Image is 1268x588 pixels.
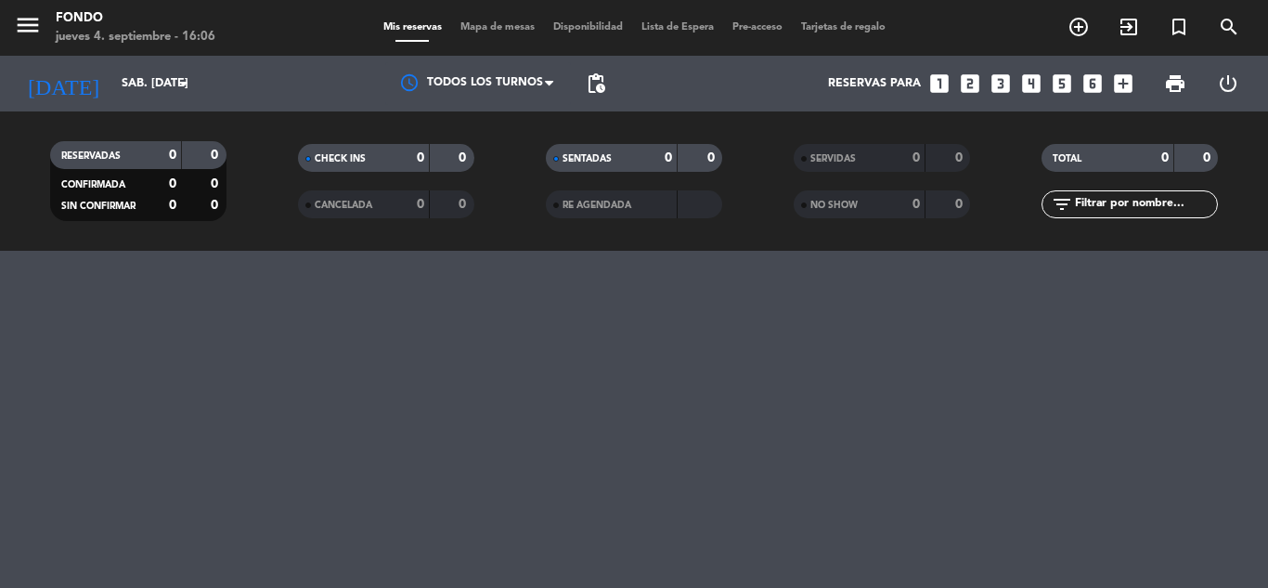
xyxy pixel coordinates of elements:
[169,177,176,190] strong: 0
[1080,72,1105,96] i: looks_6
[958,72,982,96] i: looks_two
[723,22,792,33] span: Pre-acceso
[1218,16,1240,38] i: search
[169,149,176,162] strong: 0
[1203,151,1214,164] strong: 0
[417,151,424,164] strong: 0
[1050,72,1074,96] i: looks_5
[707,151,718,164] strong: 0
[563,154,612,163] span: SENTADAS
[1111,72,1135,96] i: add_box
[810,201,858,210] span: NO SHOW
[1053,154,1081,163] span: TOTAL
[1164,72,1186,95] span: print
[1201,56,1254,111] div: LOG OUT
[955,151,966,164] strong: 0
[1067,16,1090,38] i: add_circle_outline
[632,22,723,33] span: Lista de Espera
[1019,72,1043,96] i: looks_4
[14,63,112,104] i: [DATE]
[792,22,895,33] span: Tarjetas de regalo
[1073,194,1217,215] input: Filtrar por nombre...
[1161,151,1169,164] strong: 0
[1217,72,1239,95] i: power_settings_new
[912,198,920,211] strong: 0
[955,198,966,211] strong: 0
[459,198,470,211] strong: 0
[173,72,195,95] i: arrow_drop_down
[169,199,176,212] strong: 0
[585,72,607,95] span: pending_actions
[56,28,215,46] div: jueves 4. septiembre - 16:06
[61,151,121,161] span: RESERVADAS
[459,151,470,164] strong: 0
[828,77,921,90] span: Reservas para
[211,177,222,190] strong: 0
[14,11,42,46] button: menu
[912,151,920,164] strong: 0
[56,9,215,28] div: Fondo
[374,22,451,33] span: Mis reservas
[989,72,1013,96] i: looks_3
[211,199,222,212] strong: 0
[315,154,366,163] span: CHECK INS
[544,22,632,33] span: Disponibilidad
[61,180,125,189] span: CONFIRMADA
[1168,16,1190,38] i: turned_in_not
[417,198,424,211] strong: 0
[211,149,222,162] strong: 0
[14,11,42,39] i: menu
[1118,16,1140,38] i: exit_to_app
[810,154,856,163] span: SERVIDAS
[1051,193,1073,216] i: filter_list
[927,72,951,96] i: looks_one
[665,151,672,164] strong: 0
[61,202,136,211] span: SIN CONFIRMAR
[451,22,544,33] span: Mapa de mesas
[315,201,372,210] span: CANCELADA
[563,201,631,210] span: RE AGENDADA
